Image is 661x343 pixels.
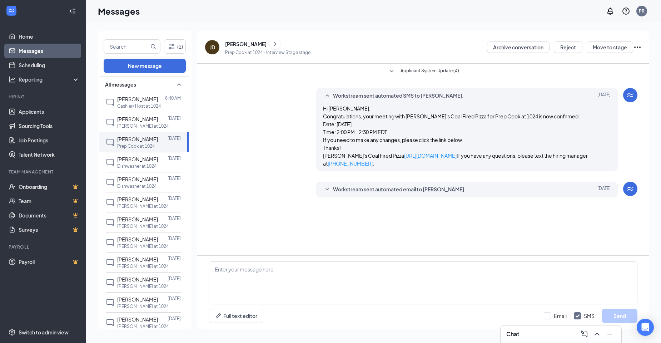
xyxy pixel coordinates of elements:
[117,136,158,142] span: [PERSON_NAME]
[168,195,181,201] p: [DATE]
[168,315,181,322] p: [DATE]
[117,216,158,222] span: [PERSON_NAME]
[587,41,633,53] button: Move to stage
[167,42,176,51] svg: Filter
[104,40,149,53] input: Search
[19,329,69,336] div: Switch to admin view
[9,94,78,100] div: Hiring
[168,175,181,181] p: [DATE]
[104,59,186,73] button: New message
[117,276,158,283] span: [PERSON_NAME]
[117,163,156,169] p: Dishwasher at 1024
[209,309,263,323] button: Full text editorPen
[168,295,181,302] p: [DATE]
[215,312,222,319] svg: Pen
[175,80,183,89] svg: SmallChevronUp
[117,316,158,323] span: [PERSON_NAME]
[9,329,16,336] svg: Settings
[168,135,181,141] p: [DATE]
[19,58,80,72] a: Scheduling
[554,41,582,53] button: Reject
[9,244,78,250] div: Payroll
[404,152,457,159] a: [URL][DOMAIN_NAME]
[117,143,155,149] p: Prep Cook at 1024
[387,67,459,76] button: SmallChevronDownApplicant System Update (4)
[117,236,158,242] span: [PERSON_NAME]
[19,222,80,237] a: SurveysCrown
[9,169,78,175] div: Team Management
[606,7,615,15] svg: Notifications
[626,91,635,99] svg: WorkstreamLogo
[272,40,279,48] svg: ChevronRight
[225,40,267,48] div: [PERSON_NAME]
[19,208,80,222] a: DocumentsCrown
[117,116,158,122] span: [PERSON_NAME]
[597,92,611,100] span: [DATE]
[106,198,114,207] svg: ChatInactive
[117,203,169,209] p: [PERSON_NAME] at 1024
[19,76,80,83] div: Reporting
[270,39,280,49] button: ChevronRight
[117,96,158,102] span: [PERSON_NAME]
[117,103,161,109] p: Cashier/ Host at 1024
[106,138,114,147] svg: ChatInactive
[106,98,114,107] svg: ChatInactive
[323,105,588,167] span: Hi [PERSON_NAME]. Congratulations, your meeting with [PERSON_NAME]'s Coal Fired Pizza for Prep Co...
[487,41,550,53] button: Archive conversation
[117,176,158,182] span: [PERSON_NAME]
[106,178,114,187] svg: ChatInactive
[117,243,169,249] p: [PERSON_NAME] at 1024
[117,223,169,229] p: [PERSON_NAME] at 1024
[19,104,80,119] a: Applicants
[69,8,76,15] svg: Collapse
[387,67,396,76] svg: SmallChevronDown
[168,255,181,261] p: [DATE]
[604,328,616,340] button: Minimize
[117,323,169,329] p: [PERSON_NAME] at 1024
[19,29,80,44] a: Home
[98,5,140,17] h1: Messages
[106,158,114,167] svg: ChatInactive
[117,256,158,263] span: [PERSON_NAME]
[105,81,136,88] span: All messages
[19,44,80,58] a: Messages
[323,92,332,100] svg: SmallChevronUp
[580,330,588,338] svg: ComposeMessage
[323,185,332,194] svg: SmallChevronDown
[117,296,158,303] span: [PERSON_NAME]
[117,283,169,289] p: [PERSON_NAME] at 1024
[19,119,80,133] a: Sourcing Tools
[9,76,16,83] svg: Analysis
[633,43,642,52] svg: Ellipses
[106,258,114,267] svg: ChatInactive
[106,238,114,247] svg: ChatInactive
[117,123,169,129] p: [PERSON_NAME] at 1024
[165,95,181,101] p: 8:40 AM
[626,185,635,193] svg: WorkstreamLogo
[19,180,80,194] a: OnboardingCrown
[117,263,169,269] p: [PERSON_NAME] at 1024
[333,92,464,100] span: Workstream sent automated SMS to [PERSON_NAME].
[401,67,459,76] span: Applicant System Update (4)
[593,330,601,338] svg: ChevronUp
[19,194,80,208] a: TeamCrown
[168,215,181,221] p: [DATE]
[597,185,611,194] span: [DATE]
[150,44,156,49] svg: MagnifyingGlass
[117,156,158,162] span: [PERSON_NAME]
[591,328,603,340] button: ChevronUp
[225,49,310,55] p: Prep Cook at 1024 - Interview Stage stage
[168,155,181,161] p: [DATE]
[637,319,654,336] div: Open Intercom Messenger
[117,303,169,309] p: [PERSON_NAME] at 1024
[106,298,114,307] svg: ChatInactive
[19,255,80,269] a: PayrollCrown
[168,275,181,281] p: [DATE]
[506,330,519,338] h3: Chat
[117,183,156,189] p: Dishwasher at 1024
[106,218,114,227] svg: ChatInactive
[606,330,614,338] svg: Minimize
[106,318,114,327] svg: ChatInactive
[602,309,637,323] button: Send
[168,235,181,241] p: [DATE]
